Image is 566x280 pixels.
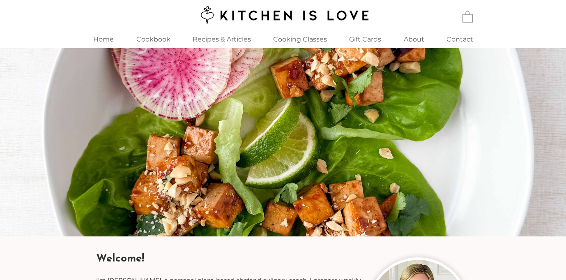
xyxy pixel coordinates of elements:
a: About [392,30,435,48]
p: Home [89,30,118,48]
img: Kitchen is Love logo [195,5,370,25]
p: Gift Cards [345,30,385,48]
p: Cooking Classes [269,30,331,48]
a: Recipes & Articles [181,30,262,48]
a: Contact [435,30,484,48]
div: Cooking Classes [262,30,338,48]
p: Recipes & Articles [189,30,255,48]
p: Cookbook [132,30,175,48]
a: Home [82,30,125,48]
a: Cookbook [125,30,181,48]
p: About [400,30,428,48]
p: Contact [442,30,477,48]
nav: Site [82,30,484,48]
span: Welcome! [96,253,144,264]
a: Gift Cards [338,30,392,48]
